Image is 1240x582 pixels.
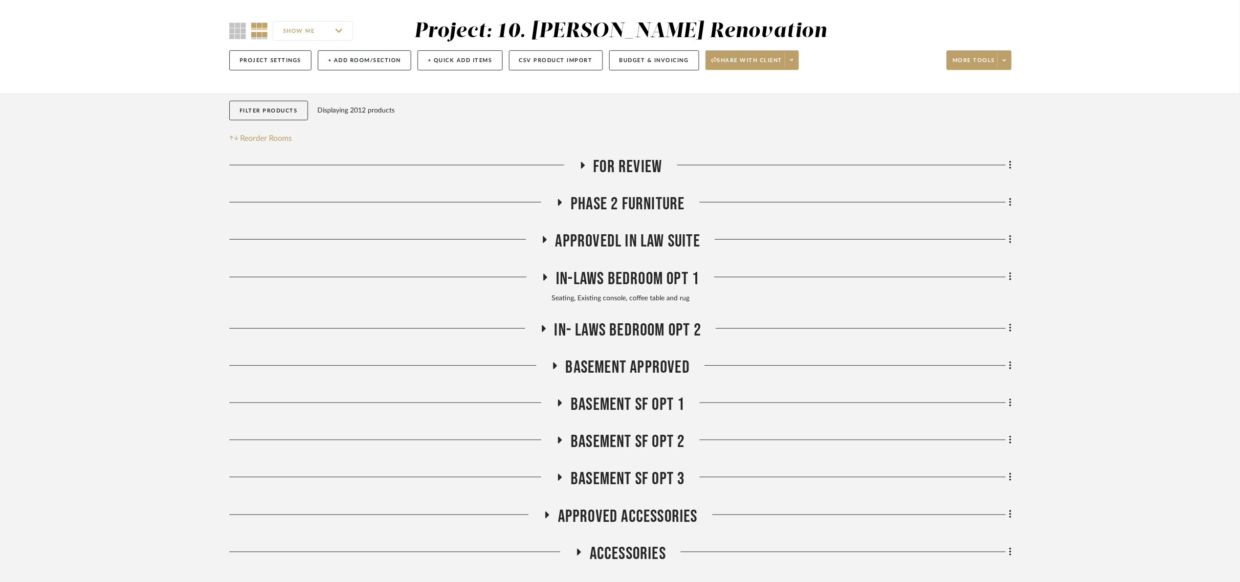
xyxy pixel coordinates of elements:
[229,50,311,70] button: Project Settings
[418,50,503,70] button: + Quick Add Items
[229,293,1012,304] div: Seating, Existing console, coffee table and rug
[554,320,701,341] span: In- Laws Bedroom Opt 2
[594,157,663,178] span: For Review
[609,50,699,70] button: Budget & Invoicing
[952,57,995,71] span: More tools
[556,269,699,290] span: In-Laws Bedroom Opt 1
[229,101,308,121] button: Filter Products
[566,357,690,378] span: Basement APPROVED
[571,194,685,215] span: Phase 2 Furniture
[558,506,698,527] span: APPROVED Accessories
[571,394,685,415] span: Basement SF Opt 1
[509,50,603,70] button: CSV Product Import
[590,543,666,564] span: Accessories
[571,469,685,490] span: Basement SF opt 3
[241,133,292,144] span: Reorder Rooms
[947,50,1012,70] button: More tools
[229,133,292,144] button: Reorder Rooms
[555,231,700,252] span: Approvedl In Law Suite
[571,431,685,452] span: Basement SF Opt 2
[318,101,395,120] div: Displaying 2012 products
[318,50,411,70] button: + Add Room/Section
[706,50,799,70] button: Share with client
[711,57,783,71] span: Share with client
[414,21,827,42] div: Project: 10. [PERSON_NAME] Renovation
